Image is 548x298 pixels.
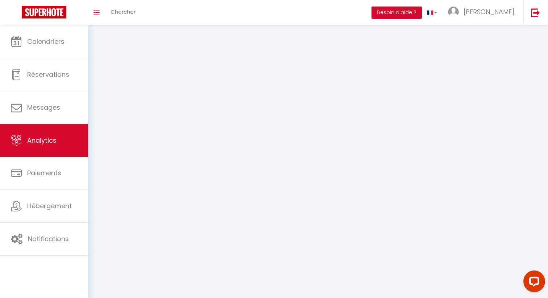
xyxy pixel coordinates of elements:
[27,103,60,112] span: Messages
[27,201,72,210] span: Hébergement
[27,136,57,145] span: Analytics
[27,70,69,79] span: Réservations
[518,268,548,298] iframe: LiveChat chat widget
[111,8,136,16] span: Chercher
[531,8,540,17] img: logout
[27,37,65,46] span: Calendriers
[28,234,69,243] span: Notifications
[464,7,514,16] span: [PERSON_NAME]
[371,7,422,19] button: Besoin d'aide ?
[27,168,61,177] span: Paiements
[448,7,459,17] img: ...
[22,6,66,18] img: Super Booking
